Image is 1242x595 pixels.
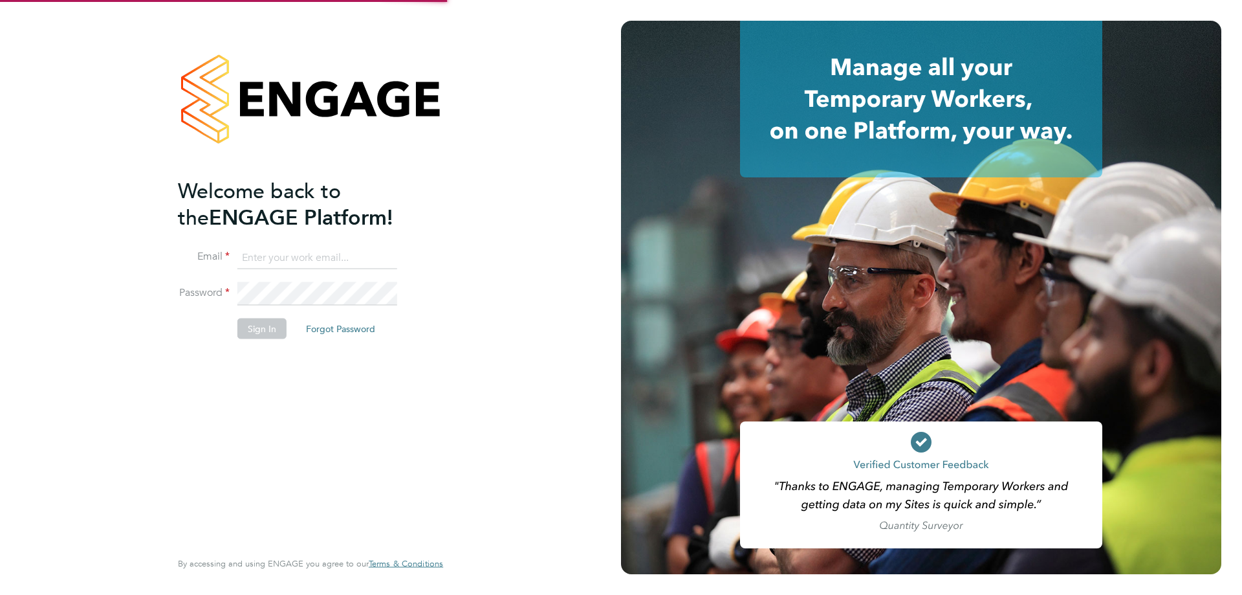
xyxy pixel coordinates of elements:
button: Forgot Password [296,319,386,339]
span: Welcome back to the [178,178,341,230]
button: Sign In [237,319,287,339]
a: Terms & Conditions [369,559,443,569]
label: Email [178,250,230,264]
span: By accessing and using ENGAGE you agree to our [178,558,443,569]
label: Password [178,286,230,300]
input: Enter your work email... [237,246,397,269]
h2: ENGAGE Platform! [178,177,430,230]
